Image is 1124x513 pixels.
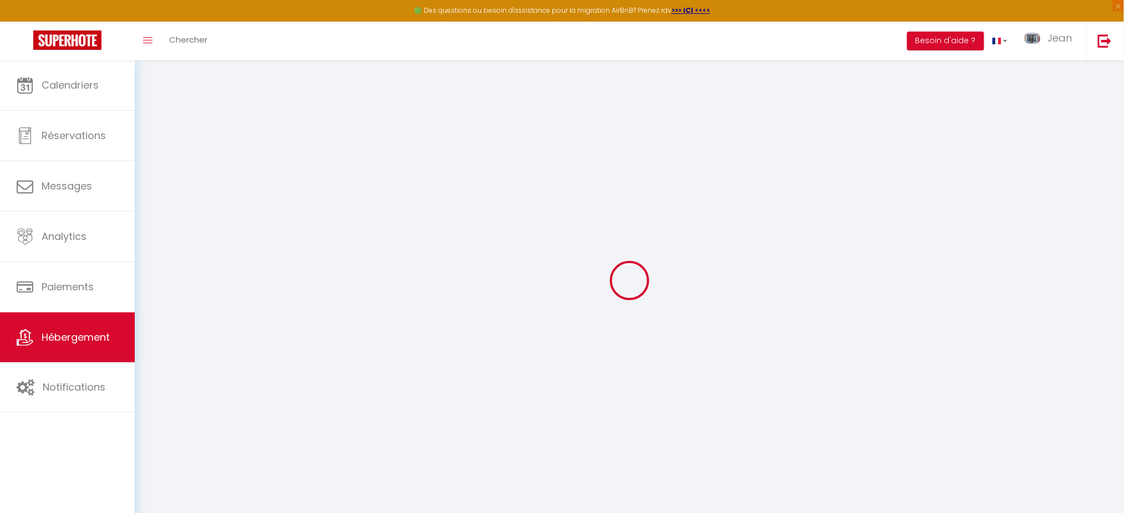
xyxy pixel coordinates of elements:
[1024,33,1041,44] img: ...
[42,179,92,193] span: Messages
[1048,31,1072,45] span: Jean
[1098,34,1112,48] img: logout
[42,229,87,243] span: Analytics
[672,6,710,15] a: >>> ICI <<<<
[907,32,984,50] button: Besoin d'aide ?
[42,330,110,344] span: Hébergement
[42,129,106,142] span: Réservations
[161,22,216,60] a: Chercher
[42,280,94,294] span: Paiements
[169,34,207,45] span: Chercher
[42,78,99,92] span: Calendriers
[33,30,101,50] img: Super Booking
[1016,22,1086,60] a: ... Jean
[43,380,105,394] span: Notifications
